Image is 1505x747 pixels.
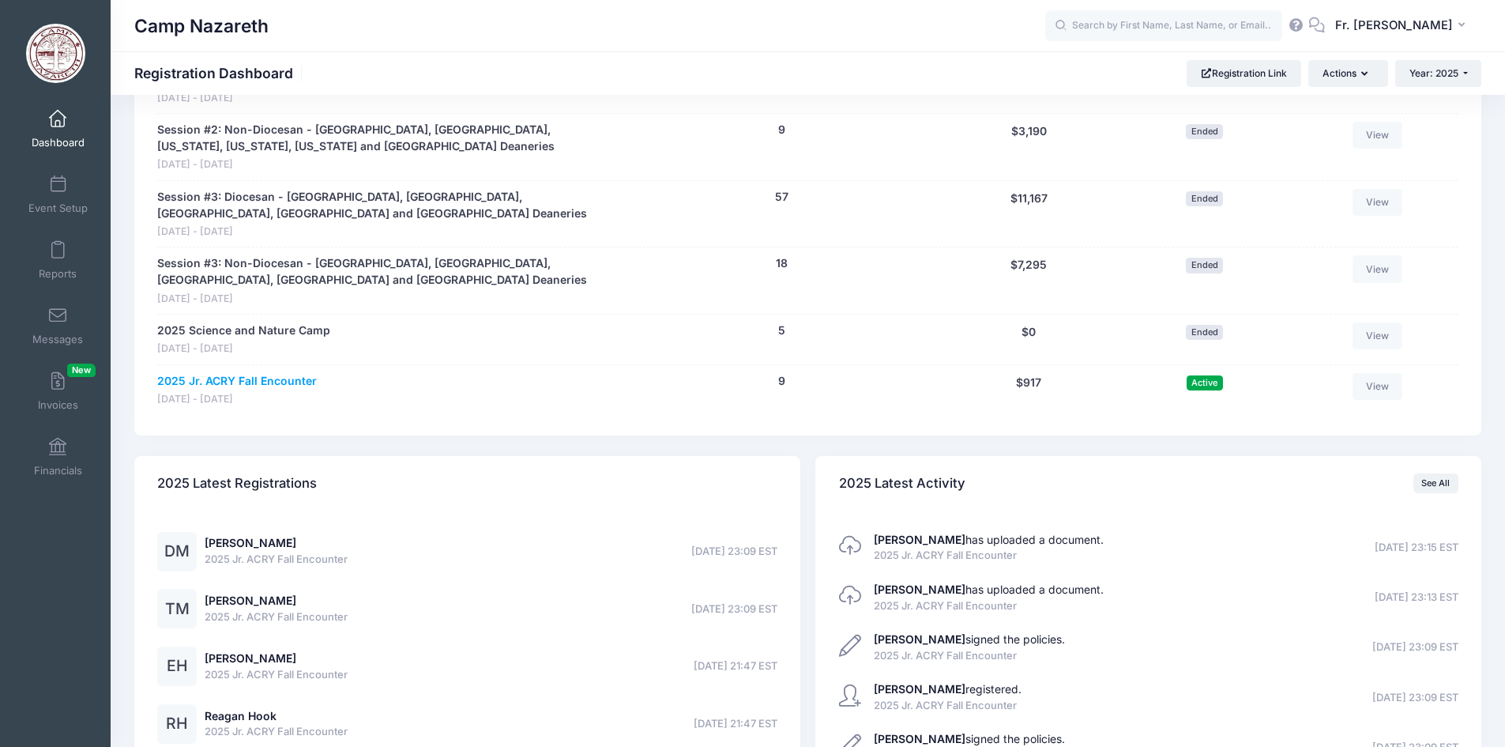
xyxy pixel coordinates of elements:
strong: [PERSON_NAME] [874,583,965,596]
a: DM [157,545,197,559]
a: Dashboard [21,101,96,157]
span: [DATE] 21:47 EST [694,716,777,732]
span: 2025 Jr. ACRY Fall Encounter [205,667,348,683]
button: 5 [778,323,785,339]
span: [DATE] - [DATE] [157,91,618,106]
span: Ended [1186,124,1223,139]
div: RH [157,704,197,744]
span: [DATE] - [DATE] [157,157,618,172]
strong: [PERSON_NAME] [874,533,965,546]
span: 2025 Jr. ACRY Fall Encounter [874,598,1104,614]
div: $0 [938,323,1120,357]
span: Financials [34,464,82,477]
a: 2025 Science and Nature Camp [157,323,330,339]
a: [PERSON_NAME]signed the policies. [874,632,1065,646]
span: [DATE] - [DATE] [157,292,618,307]
span: [DATE] - [DATE] [157,341,330,357]
a: Session #3: Non-Diocesan - [GEOGRAPHIC_DATA], [GEOGRAPHIC_DATA], [GEOGRAPHIC_DATA], [GEOGRAPHIC_D... [157,255,618,289]
span: Invoices [38,398,78,412]
h1: Camp Nazareth [134,8,269,44]
strong: [PERSON_NAME] [874,732,965,745]
strong: [PERSON_NAME] [874,632,965,646]
span: [DATE] 23:15 EST [1375,540,1458,556]
a: See All [1413,473,1458,492]
a: [PERSON_NAME] [205,594,296,607]
strong: [PERSON_NAME] [874,682,965,696]
div: $7,295 [938,255,1120,306]
a: [PERSON_NAME]has uploaded a document. [874,533,1104,546]
div: $3,190 [938,122,1120,172]
h1: Registration Dashboard [134,65,307,81]
a: RH [157,718,197,731]
a: [PERSON_NAME]registered. [874,682,1022,696]
a: View [1353,323,1403,349]
a: [PERSON_NAME] [205,536,296,549]
span: [DATE] 23:09 EST [1372,639,1458,655]
button: Year: 2025 [1395,60,1481,87]
div: $11,167 [938,189,1120,240]
span: 2025 Jr. ACRY Fall Encounter [205,552,348,568]
a: Event Setup [21,167,96,222]
span: [DATE] - [DATE] [157,224,618,240]
div: $917 [938,373,1120,407]
a: [PERSON_NAME]has uploaded a document. [874,583,1104,596]
span: [DATE] 23:13 EST [1375,590,1458,606]
span: Reports [39,267,77,281]
a: Registration Link [1187,60,1301,87]
span: Event Setup [28,202,88,215]
span: Year: 2025 [1409,67,1458,79]
span: Active [1187,375,1223,390]
a: Reagan Hook [205,709,277,722]
button: Fr. [PERSON_NAME] [1325,8,1481,44]
a: [PERSON_NAME] [205,651,296,665]
span: 2025 Jr. ACRY Fall Encounter [874,548,1104,564]
span: Ended [1186,325,1223,340]
a: View [1353,255,1403,282]
span: Dashboard [32,136,85,149]
button: 18 [776,255,788,272]
div: DM [157,532,197,572]
a: EH [157,660,197,673]
a: TM [157,603,197,617]
a: InvoicesNew [21,364,96,419]
span: [DATE] 23:09 EST [1372,690,1458,706]
a: Messages [21,298,96,353]
span: Fr. [PERSON_NAME] [1335,17,1453,34]
a: View [1353,189,1403,216]
span: 2025 Jr. ACRY Fall Encounter [205,609,348,625]
span: 2025 Jr. ACRY Fall Encounter [874,648,1065,664]
h4: 2025 Latest Activity [839,461,965,506]
button: Actions [1308,60,1387,87]
h4: 2025 Latest Registrations [157,461,317,506]
span: New [67,364,96,377]
img: Camp Nazareth [26,24,85,83]
span: Ended [1186,191,1223,206]
span: Ended [1186,258,1223,273]
button: 57 [775,189,788,206]
span: [DATE] 23:09 EST [691,602,777,617]
span: 2025 Jr. ACRY Fall Encounter [205,724,348,740]
div: TM [157,589,197,628]
span: Messages [32,333,83,346]
a: Reports [21,232,96,288]
a: View [1353,373,1403,400]
button: 9 [778,373,785,390]
span: [DATE] 21:47 EST [694,658,777,674]
input: Search by First Name, Last Name, or Email... [1045,10,1282,42]
a: Financials [21,429,96,485]
a: Session #3: Diocesan - [GEOGRAPHIC_DATA], [GEOGRAPHIC_DATA], [GEOGRAPHIC_DATA], [GEOGRAPHIC_DATA]... [157,189,618,222]
span: [DATE] - [DATE] [157,392,317,407]
a: [PERSON_NAME]signed the policies. [874,732,1065,745]
span: 2025 Jr. ACRY Fall Encounter [874,698,1022,714]
div: EH [157,647,197,686]
span: [DATE] 23:09 EST [691,544,777,560]
a: 2025 Jr. ACRY Fall Encounter [157,373,317,390]
a: View [1353,122,1403,149]
a: Session #2: Non-Diocesan - [GEOGRAPHIC_DATA], [GEOGRAPHIC_DATA], [US_STATE], [US_STATE], [US_STAT... [157,122,618,155]
button: 9 [778,122,785,138]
